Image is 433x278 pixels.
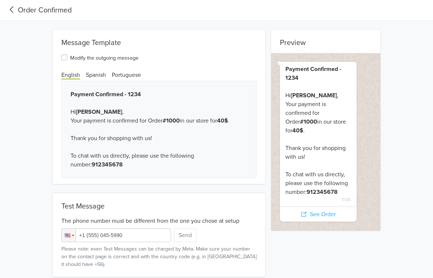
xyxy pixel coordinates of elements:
[61,81,257,178] div: Hi , Your payment is confirmed for Order in our store for . Thank you for shopping with us! To ch...
[61,214,257,225] div: The phone number must be different from the one you chose at setup
[285,65,351,196] div: Hi , Your payment is confirmed for Order in our store for . Thank you for shopping with us! To ch...
[285,65,341,82] b: Payment Confirmed - 1234
[112,71,141,79] span: Portuguese
[62,229,76,242] div: United States: + 1
[92,161,123,168] b: 912345678
[61,228,171,242] input: 1 (702) 123-4567
[280,207,356,222] div: See Order
[61,245,257,268] small: Please note: even Test Messages can be charged by Meta. Make sure your number on the contact page...
[292,127,303,134] b: 40$
[163,117,180,124] b: #1000
[217,117,228,124] b: 40$
[53,30,266,50] div: Message Template
[76,108,122,116] b: [PERSON_NAME]
[6,5,72,16] a: Order Confirmed
[71,91,141,98] b: Payment Confirmed - 1234
[61,202,257,211] div: Test Message
[70,53,138,62] label: Modify the outgoing message
[291,92,337,99] b: [PERSON_NAME]
[271,30,380,50] div: Preview
[300,118,317,125] b: #1000
[174,228,197,242] button: Send
[285,196,351,203] span: 11:45
[307,188,338,196] b: 912345678
[86,71,106,79] span: Spanish
[61,71,80,79] span: English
